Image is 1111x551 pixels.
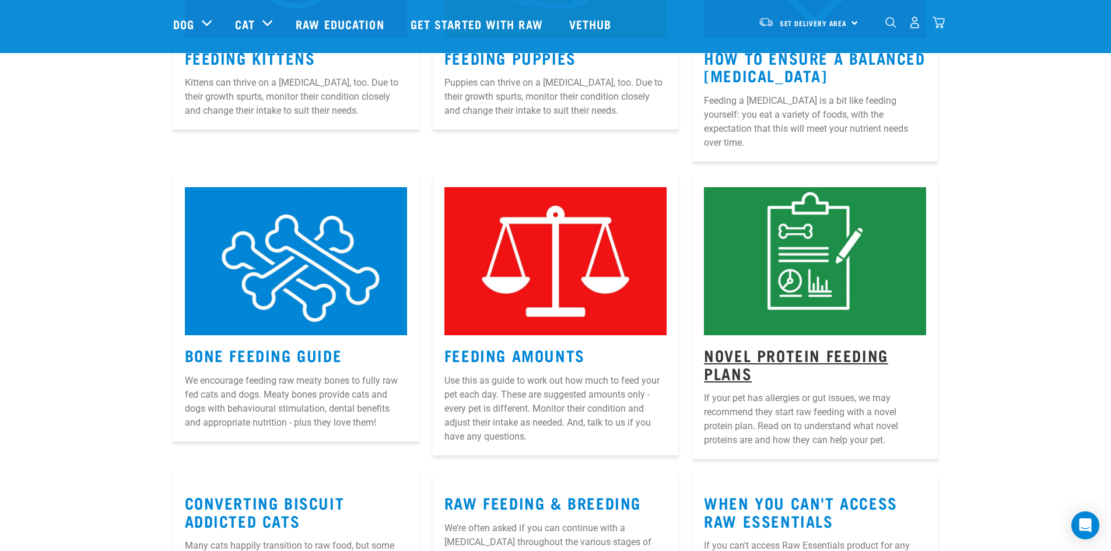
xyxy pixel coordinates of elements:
a: Get started with Raw [399,1,558,47]
img: home-icon-1@2x.png [885,17,896,28]
p: Feeding a [MEDICAL_DATA] is a bit like feeding yourself: you eat a variety of foods, with the exp... [704,94,926,150]
img: van-moving.png [758,17,774,27]
p: Use this as guide to work out how much to feed your pet each day. These are suggested amounts onl... [444,374,667,444]
a: Cat [235,15,255,33]
p: Kittens can thrive on a [MEDICAL_DATA], too. Due to their growth spurts, monitor their condition ... [185,76,407,118]
img: home-icon@2x.png [933,16,945,29]
p: We encourage feeding raw meaty bones to fully raw fed cats and dogs. Meaty bones provide cats and... [185,374,407,430]
img: Instagram_Core-Brand_Wildly-Good-Nutrition-3.jpg [444,187,667,335]
a: Feeding Kittens [185,53,316,62]
a: Raw Education [284,1,398,47]
a: Dog [173,15,194,33]
a: Bone Feeding Guide [185,350,342,359]
a: Converting Biscuit Addicted Cats [185,498,345,525]
a: When You Can't Access Raw Essentials [704,498,898,525]
a: Feeding Puppies [444,53,576,62]
a: Raw Feeding & Breeding [444,498,641,507]
p: If your pet has allergies or gut issues, we may recommend they start raw feeding with a novel pro... [704,391,926,447]
img: Instagram_Core-Brand_Wildly-Good-Nutrition-12.jpg [704,187,926,335]
a: Feeding Amounts [444,350,585,359]
img: 6.jpg [185,187,407,335]
a: Vethub [558,1,626,47]
img: user.png [909,16,921,29]
span: Set Delivery Area [780,22,847,26]
a: Novel Protein Feeding Plans [704,350,888,377]
div: Open Intercom Messenger [1071,511,1099,539]
p: Puppies can thrive on a [MEDICAL_DATA], too. Due to their growth spurts, monitor their condition ... [444,76,667,118]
